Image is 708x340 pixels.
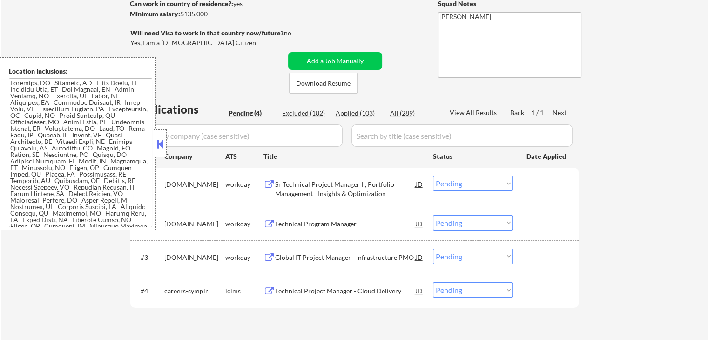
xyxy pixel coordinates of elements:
[288,52,382,70] button: Add a Job Manually
[130,10,180,18] strong: Minimum salary:
[531,108,553,117] div: 1 / 1
[133,104,225,115] div: Applications
[275,253,416,262] div: Global IT Project Manager - Infrastructure PMO
[275,180,416,198] div: Sr Technical Project Manager II, Portfolio Management - Insights & Optimization
[553,108,567,117] div: Next
[275,286,416,296] div: Technical Project Manager - Cloud Delivery
[351,124,573,147] input: Search by title (case sensitive)
[225,253,263,262] div: workday
[225,286,263,296] div: icims
[130,9,285,19] div: $135,000
[9,67,152,76] div: Location Inclusions:
[450,108,499,117] div: View All Results
[164,152,225,161] div: Company
[415,282,424,299] div: JD
[263,152,424,161] div: Title
[510,108,525,117] div: Back
[141,286,157,296] div: #4
[141,253,157,262] div: #3
[289,73,358,94] button: Download Resume
[225,180,263,189] div: workday
[229,109,275,118] div: Pending (4)
[284,28,310,38] div: no
[526,152,567,161] div: Date Applied
[433,148,513,164] div: Status
[164,286,225,296] div: careers-symplr
[336,109,382,118] div: Applied (103)
[133,124,343,147] input: Search by company (case sensitive)
[164,180,225,189] div: [DOMAIN_NAME]
[275,219,416,229] div: Technical Program Manager
[130,38,288,48] div: Yes, I am a [DEMOGRAPHIC_DATA] Citizen
[164,253,225,262] div: [DOMAIN_NAME]
[225,219,263,229] div: workday
[415,249,424,265] div: JD
[415,215,424,232] div: JD
[415,176,424,192] div: JD
[130,29,285,37] strong: Will need Visa to work in that country now/future?:
[282,109,329,118] div: Excluded (182)
[164,219,225,229] div: [DOMAIN_NAME]
[225,152,263,161] div: ATS
[390,109,437,118] div: All (289)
